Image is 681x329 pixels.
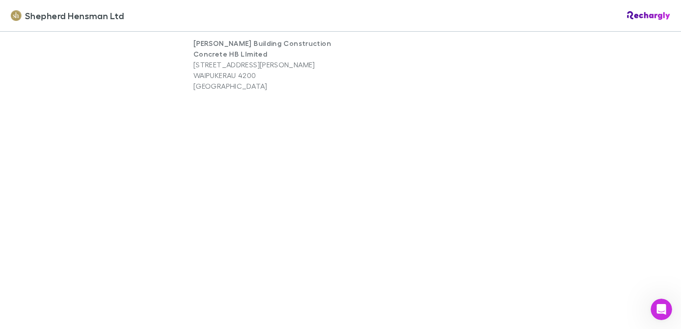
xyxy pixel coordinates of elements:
p: [PERSON_NAME] Building Construction Concrete HB LImited [193,38,340,59]
img: Rechargly Logo [627,11,670,20]
p: WAIPUKERAU 4200 [193,70,340,81]
img: Shepherd Hensman Ltd's Logo [11,10,21,21]
iframe: Secure address input frame [192,97,489,301]
span: Shepherd Hensman Ltd [25,9,124,22]
p: [GEOGRAPHIC_DATA] [193,81,340,91]
iframe: Intercom live chat [651,299,672,320]
p: [STREET_ADDRESS][PERSON_NAME] [193,59,340,70]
